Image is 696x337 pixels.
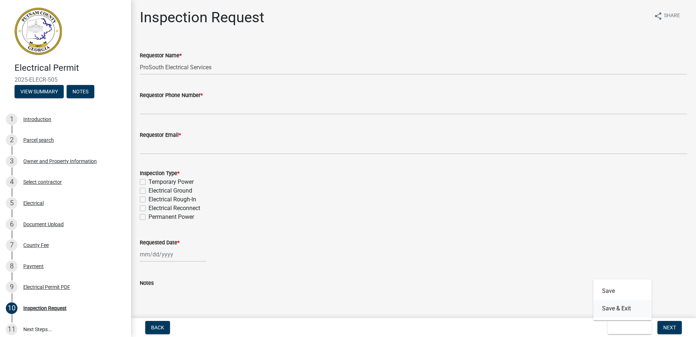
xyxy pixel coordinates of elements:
div: Save & Exit [593,279,652,320]
h4: Electrical Permit [15,63,125,73]
button: Save & Exit [608,321,652,334]
button: Back [145,321,170,334]
div: 9 [6,281,17,293]
div: 6 [6,218,17,230]
div: Payment [23,264,44,269]
span: Save & Exit [613,325,641,330]
label: Electrical Ground [149,186,192,195]
label: Requested Date [140,240,179,245]
label: Notes [140,281,154,286]
span: Share [664,12,680,20]
div: 1 [6,113,17,125]
span: 2025-ELECR-505 [15,76,116,83]
h1: Inspection Request [140,9,264,26]
div: Owner and Property Information [23,159,97,164]
label: Inspection Type [140,171,179,176]
wm-modal-confirm: Notes [67,89,94,95]
div: 5 [6,197,17,209]
div: Inspection Request [23,306,67,311]
div: Select contractor [23,179,62,185]
button: Save [593,282,652,300]
button: Notes [67,85,94,98]
wm-modal-confirm: Summary [15,89,64,95]
div: Introduction [23,117,51,122]
i: share [654,12,663,20]
button: View Summary [15,85,64,98]
button: Next [657,321,682,334]
label: Electrical Rough-In [149,195,196,204]
img: Putnam County, Georgia [15,8,62,55]
div: 11 [6,324,17,335]
button: shareShare [648,9,686,23]
label: Permanent Power [149,213,194,221]
div: Electrical Permit PDF [23,284,70,290]
div: County Fee [23,243,49,248]
div: 2 [6,134,17,146]
div: 7 [6,239,17,251]
label: Requestor Name [140,53,182,58]
span: Next [663,325,676,330]
button: Save & Exit [593,300,652,317]
div: 4 [6,176,17,188]
div: 8 [6,260,17,272]
label: Temporary Power [149,178,194,186]
label: Requestor Email [140,133,181,138]
span: Back [151,325,164,330]
div: Parcel search [23,137,54,143]
div: Electrical [23,201,44,206]
label: Electrical Reconnect [149,204,200,213]
input: mm/dd/yyyy [140,247,206,262]
div: 3 [6,155,17,167]
div: Document Upload [23,222,64,227]
div: 10 [6,302,17,314]
label: Requestor Phone Number [140,93,203,98]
